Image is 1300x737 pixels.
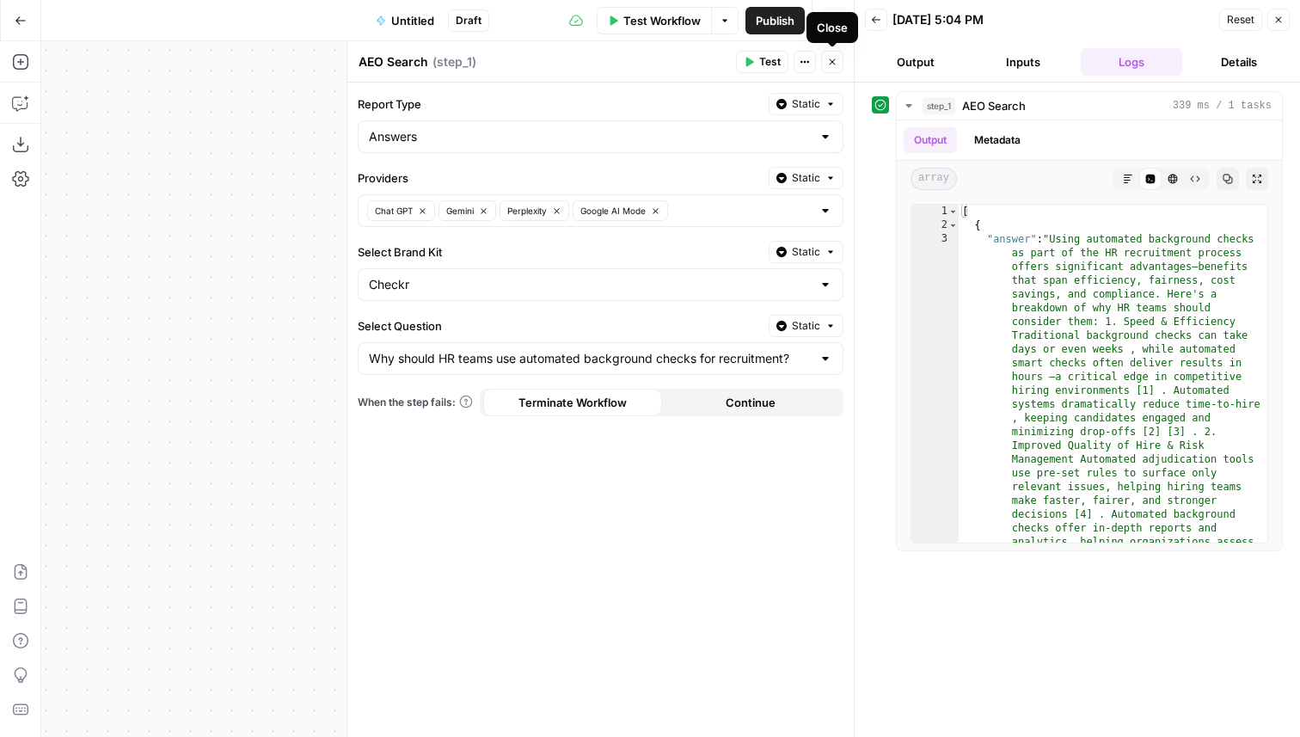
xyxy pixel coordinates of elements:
[367,200,435,221] button: Chat GPT
[358,95,762,113] label: Report Type
[726,394,776,411] span: Continue
[769,93,843,115] button: Static
[358,243,762,261] label: Select Brand Kit
[736,51,788,73] button: Test
[769,241,843,263] button: Static
[911,218,959,232] div: 2
[1227,12,1254,28] span: Reset
[792,318,820,334] span: Static
[911,205,959,218] div: 1
[1189,48,1291,76] button: Details
[756,12,794,29] span: Publish
[375,204,413,218] span: Chat GPT
[438,200,496,221] button: Gemini
[446,204,474,218] span: Gemini
[817,19,848,36] div: Close
[456,13,481,28] span: Draft
[432,53,476,71] span: ( step_1 )
[573,200,668,221] button: Google AI Mode
[597,7,711,34] button: Test Workflow
[792,96,820,112] span: Static
[948,218,958,232] span: Toggle code folding, rows 2 through 5
[358,317,762,335] label: Select Question
[369,276,812,293] input: Checkr
[904,127,957,153] button: Output
[792,170,820,186] span: Static
[964,127,1031,153] button: Metadata
[369,350,812,367] input: Why should HR teams use automated background checks for recruitment?
[359,53,428,71] textarea: AEO Search
[623,12,701,29] span: Test Workflow
[792,244,820,260] span: Static
[769,315,843,337] button: Static
[1081,48,1182,76] button: Logs
[745,7,805,34] button: Publish
[662,389,841,416] button: Continue
[507,204,547,218] span: Perplexity
[358,395,473,410] a: When the step fails:
[391,12,434,29] span: Untitled
[1173,98,1272,114] span: 339 ms / 1 tasks
[358,169,762,187] label: Providers
[962,97,1026,114] span: AEO Search
[580,204,646,218] span: Google AI Mode
[365,7,445,34] button: Untitled
[865,48,966,76] button: Output
[897,120,1282,550] div: 339 ms / 1 tasks
[759,54,781,70] span: Test
[973,48,1075,76] button: Inputs
[911,168,957,190] span: array
[500,200,569,221] button: Perplexity
[923,97,955,114] span: step_1
[1219,9,1262,31] button: Reset
[897,92,1282,120] button: 339 ms / 1 tasks
[769,167,843,189] button: Static
[369,128,812,145] input: Answers
[518,394,627,411] span: Terminate Workflow
[948,205,958,218] span: Toggle code folding, rows 1 through 110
